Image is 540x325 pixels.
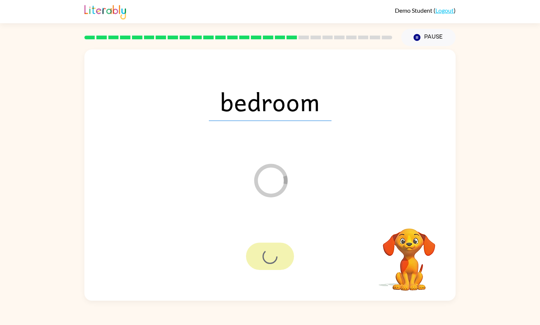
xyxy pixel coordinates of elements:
span: bedroom [209,82,331,121]
video: Your browser must support playing .mp4 files to use Literably. Please try using another browser. [372,217,447,292]
span: Demo Student [395,7,433,14]
img: Literably [84,3,126,19]
button: Pause [401,29,456,46]
div: ( ) [395,7,456,14]
a: Logout [435,7,454,14]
